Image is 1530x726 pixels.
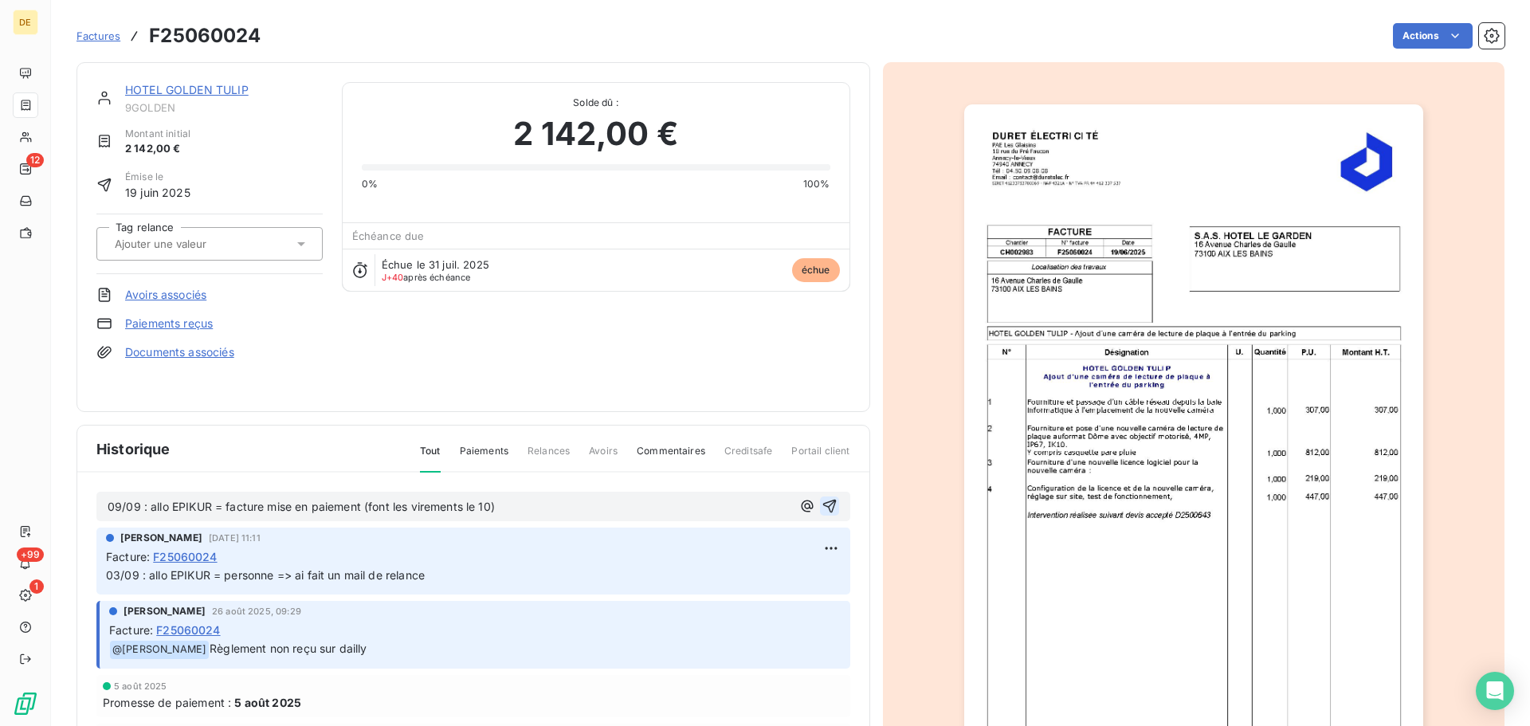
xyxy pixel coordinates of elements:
[589,444,618,471] span: Avoirs
[108,500,495,513] span: 09/09 : allo EPIKUR = facture mise en paiement (font les virements le 10)
[125,127,190,141] span: Montant initial
[156,622,220,638] span: F25060024
[791,444,849,471] span: Portail client
[803,177,830,191] span: 100%
[125,141,190,157] span: 2 142,00 €
[76,29,120,42] span: Factures
[352,230,425,242] span: Échéance due
[637,444,705,471] span: Commentaires
[13,10,38,35] div: DE
[382,272,404,283] span: J+40
[210,642,367,655] span: Règlement non reçu sur dailly
[76,28,120,44] a: Factures
[125,316,213,332] a: Paiements reçus
[26,153,44,167] span: 12
[209,533,261,543] span: [DATE] 11:11
[124,604,206,618] span: [PERSON_NAME]
[125,101,323,114] span: 9GOLDEN
[29,579,44,594] span: 1
[1393,23,1473,49] button: Actions
[1476,672,1514,710] div: Open Intercom Messenger
[125,344,234,360] a: Documents associés
[113,237,273,251] input: Ajouter une valeur
[114,681,167,691] span: 5 août 2025
[420,444,441,473] span: Tout
[110,641,209,659] span: @ [PERSON_NAME]
[120,531,202,545] span: [PERSON_NAME]
[125,287,206,303] a: Avoirs associés
[382,258,489,271] span: Échue le 31 juil. 2025
[125,184,190,201] span: 19 juin 2025
[724,444,773,471] span: Creditsafe
[125,170,190,184] span: Émise le
[13,691,38,716] img: Logo LeanPay
[460,444,508,471] span: Paiements
[234,694,301,711] span: 5 août 2025
[149,22,261,50] h3: F25060024
[125,83,249,96] a: HOTEL GOLDEN TULIP
[109,622,153,638] span: Facture :
[362,96,830,110] span: Solde dû :
[96,438,171,460] span: Historique
[106,568,425,582] span: 03/09 : allo EPIKUR = personne => ai fait un mail de relance
[17,547,44,562] span: +99
[153,548,217,565] span: F25060024
[362,177,378,191] span: 0%
[792,258,840,282] span: échue
[106,548,150,565] span: Facture :
[513,110,678,158] span: 2 142,00 €
[212,606,301,616] span: 26 août 2025, 09:29
[528,444,570,471] span: Relances
[382,273,471,282] span: après échéance
[103,694,231,711] span: Promesse de paiement :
